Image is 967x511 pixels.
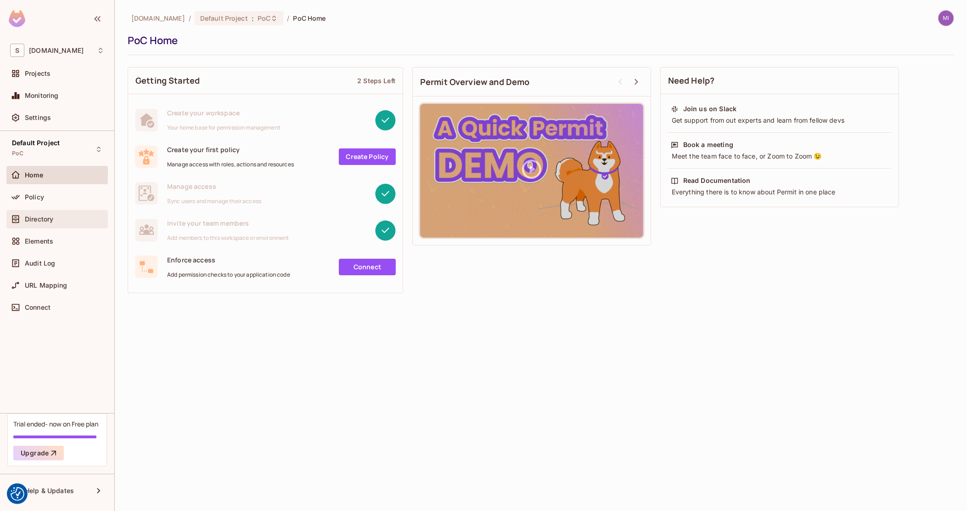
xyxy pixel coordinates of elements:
[25,238,53,245] span: Elements
[293,14,326,23] span: PoC Home
[25,171,44,179] span: Home
[167,182,261,191] span: Manage access
[287,14,289,23] li: /
[12,150,23,157] span: PoC
[11,487,24,501] img: Revisit consent button
[167,271,290,278] span: Add permission checks to your application code
[10,44,24,57] span: S
[13,446,64,460] button: Upgrade
[357,76,395,85] div: 2 Steps Left
[420,76,530,88] span: Permit Overview and Demo
[25,282,67,289] span: URL Mapping
[11,487,24,501] button: Consent Preferences
[939,11,954,26] img: michal.wojcik@testshipping.com
[167,219,289,227] span: Invite your team members
[131,14,185,23] span: the active workspace
[671,116,888,125] div: Get support from out experts and learn from fellow devs
[683,104,736,114] div: Join us on Slack
[25,92,59,99] span: Monitoring
[13,420,98,428] div: Trial ended- now on Free plan
[167,161,294,168] span: Manage access with roles, actions and resources
[683,140,733,149] div: Book a meeting
[25,216,53,223] span: Directory
[29,47,84,54] span: Workspace: sea.live
[12,139,60,147] span: Default Project
[167,108,281,117] span: Create your workspace
[25,260,55,267] span: Audit Log
[25,304,51,311] span: Connect
[128,34,950,47] div: PoC Home
[258,14,270,23] span: PoC
[200,14,248,23] span: Default Project
[189,14,191,23] li: /
[167,145,294,154] span: Create your first policy
[167,234,289,242] span: Add members to this workspace or environment
[671,152,888,161] div: Meet the team face to face, or Zoom to Zoom 😉
[167,255,290,264] span: Enforce access
[25,487,74,494] span: Help & Updates
[683,176,751,185] div: Read Documentation
[25,193,44,201] span: Policy
[9,10,25,27] img: SReyMgAAAABJRU5ErkJggg==
[25,70,51,77] span: Projects
[25,114,51,121] span: Settings
[251,15,254,22] span: :
[135,75,200,86] span: Getting Started
[668,75,715,86] span: Need Help?
[167,198,261,205] span: Sync users and manage their access
[167,124,281,131] span: Your home base for permission management
[671,187,888,197] div: Everything there is to know about Permit in one place
[339,259,396,275] a: Connect
[339,148,396,165] a: Create Policy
